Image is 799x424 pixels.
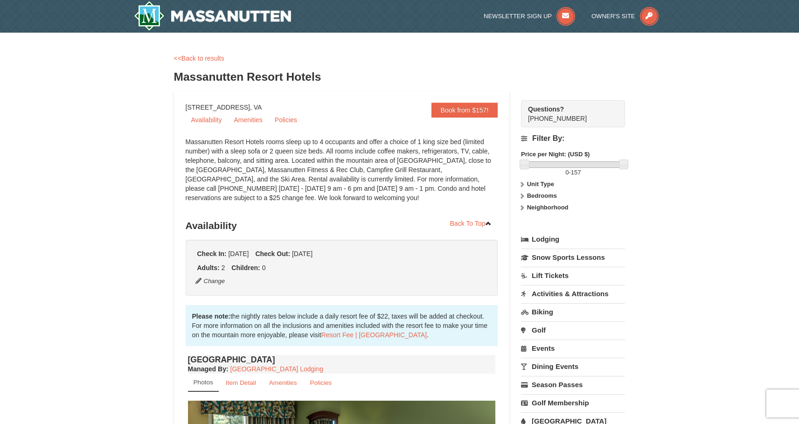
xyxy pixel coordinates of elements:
[591,13,635,20] span: Owner's Site
[521,134,625,143] h4: Filter By:
[186,113,228,127] a: Availability
[521,376,625,393] a: Season Passes
[194,379,213,386] small: Photos
[484,13,575,20] a: Newsletter Sign Up
[134,1,292,31] a: Massanutten Resort
[174,68,625,86] h3: Massanutten Resort Hotels
[528,105,564,113] strong: Questions?
[230,365,323,373] a: [GEOGRAPHIC_DATA] Lodging
[431,103,498,118] a: Book from $157!
[591,13,659,20] a: Owner's Site
[134,1,292,31] img: Massanutten Resort Logo
[571,169,581,176] span: 157
[521,267,625,284] a: Lift Tickets
[222,264,225,271] span: 2
[444,216,498,230] a: Back To Top
[521,168,625,177] label: -
[292,250,313,257] span: [DATE]
[521,231,625,248] a: Lodging
[521,303,625,320] a: Biking
[228,250,249,257] span: [DATE]
[521,358,625,375] a: Dining Events
[255,250,290,257] strong: Check Out:
[188,355,496,364] h4: [GEOGRAPHIC_DATA]
[527,204,569,211] strong: Neighborhood
[321,331,427,339] a: Resort Fee | [GEOGRAPHIC_DATA]
[484,13,552,20] span: Newsletter Sign Up
[527,181,554,188] strong: Unit Type
[195,276,226,286] button: Change
[188,374,219,392] a: Photos
[188,365,229,373] strong: :
[269,113,303,127] a: Policies
[521,151,590,158] strong: Price per Night: (USD $)
[521,249,625,266] a: Snow Sports Lessons
[310,379,332,386] small: Policies
[228,113,268,127] a: Amenities
[521,285,625,302] a: Activities & Attractions
[528,104,608,122] span: [PHONE_NUMBER]
[197,264,220,271] strong: Adults:
[231,264,260,271] strong: Children:
[521,394,625,411] a: Golf Membership
[521,340,625,357] a: Events
[304,374,338,392] a: Policies
[192,313,230,320] strong: Please note:
[269,379,297,386] small: Amenities
[226,379,256,386] small: Item Detail
[263,374,303,392] a: Amenities
[186,137,498,212] div: Massanutten Resort Hotels rooms sleep up to 4 occupants and offer a choice of 1 king size bed (li...
[186,305,498,346] div: the nightly rates below include a daily resort fee of $22, taxes will be added at checkout. For m...
[527,192,557,199] strong: Bedrooms
[262,264,266,271] span: 0
[521,321,625,339] a: Golf
[220,374,262,392] a: Item Detail
[174,55,224,62] a: <<Back to results
[565,169,569,176] span: 0
[188,365,226,373] span: Managed By
[186,216,498,235] h3: Availability
[197,250,227,257] strong: Check In:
